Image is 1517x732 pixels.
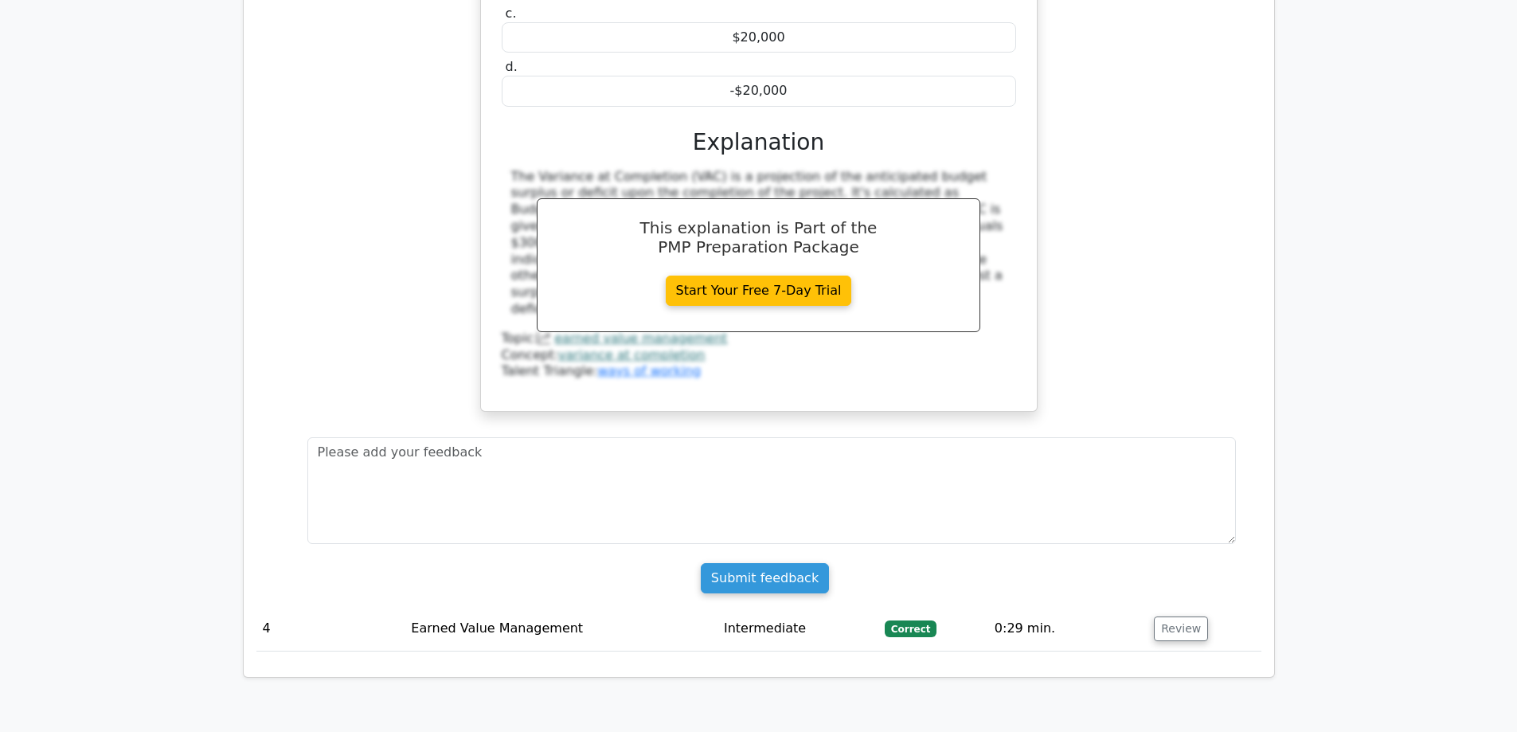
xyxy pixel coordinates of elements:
[502,331,1016,380] div: Talent Triangle:
[506,59,518,74] span: d.
[666,276,852,306] a: Start Your Free 7-Day Trial
[405,606,717,652] td: Earned Value Management
[701,563,829,593] input: Submit feedback
[558,347,705,362] a: variance at completion
[511,129,1007,156] h3: Explanation
[502,22,1016,53] div: $20,000
[502,347,1016,364] div: Concept:
[256,606,405,652] td: 4
[506,6,517,21] span: c.
[502,76,1016,107] div: -$20,000
[885,620,936,636] span: Correct
[1154,617,1208,641] button: Review
[988,606,1148,652] td: 0:29 min.
[502,331,1016,347] div: Topic:
[717,606,878,652] td: Intermediate
[511,169,1007,318] div: The Variance at Completion (VAC) is a projection of the anticipated budget surplus or deficit upo...
[554,331,727,346] a: earned value management
[597,363,701,378] a: ways of working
